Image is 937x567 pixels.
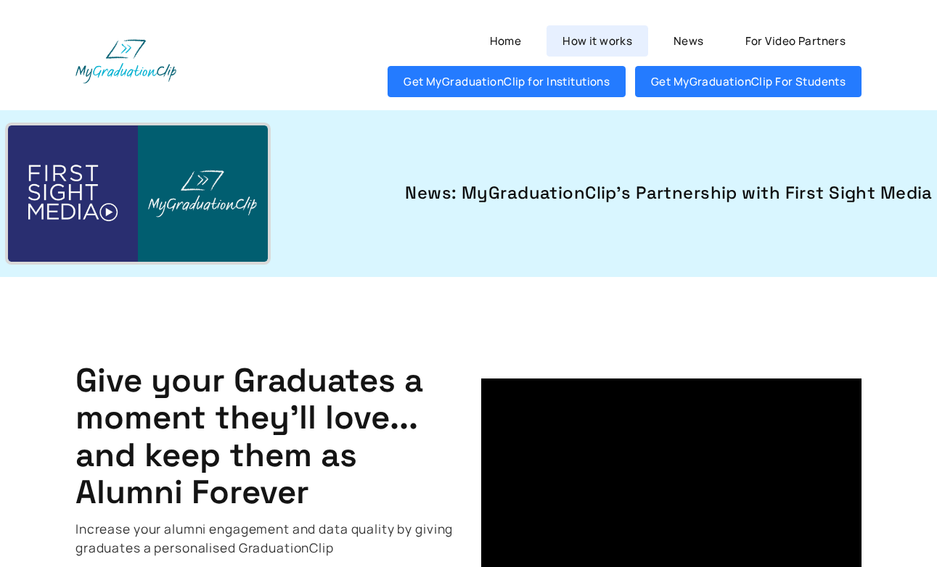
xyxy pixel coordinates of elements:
a: News [658,25,719,57]
h1: Give your Graduates a moment they'll love... and keep them as Alumni Forever [75,362,456,510]
a: Home [474,25,537,57]
a: News: MyGraduationClip's Partnership with First Sight Media [295,181,933,207]
a: For Video Partners [729,25,862,57]
a: How it works [547,25,648,57]
p: Increase your alumni engagement and data quality by giving graduates a personalised GraduationClip [75,520,457,558]
a: Get MyGraduationClip For Students [635,66,862,97]
a: Get MyGraduationClip for Institutions [388,66,626,97]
